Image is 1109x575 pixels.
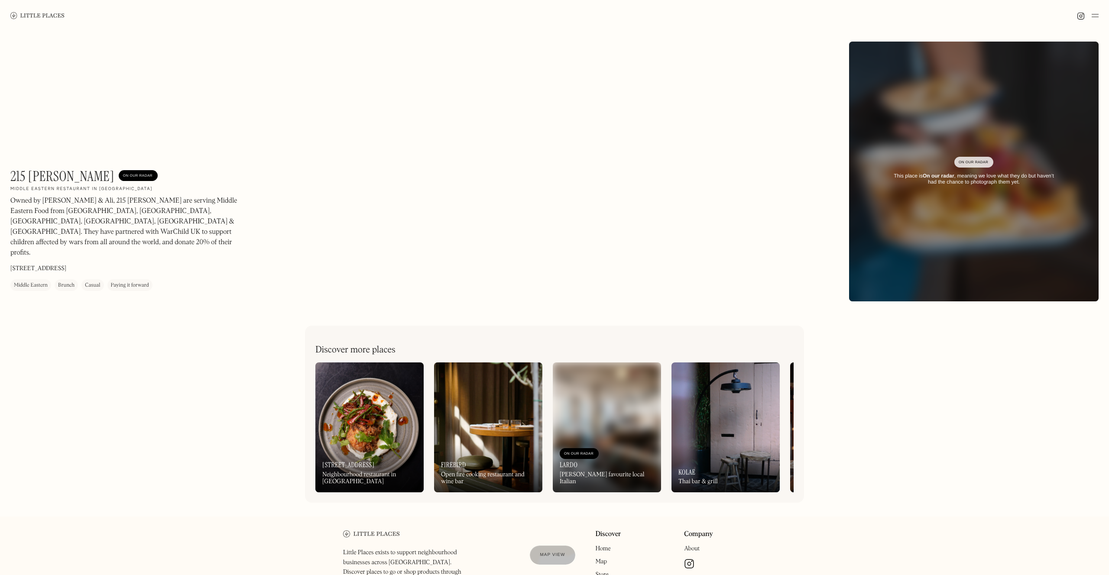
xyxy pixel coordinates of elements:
h3: Firebird [441,461,466,469]
a: Map view [530,546,576,565]
div: Middle Eastern [14,281,48,290]
p: Owned by [PERSON_NAME] & Ali, 215 [PERSON_NAME] are serving Middle Eastern Food from [GEOGRAPHIC_... [10,196,244,258]
a: PaseroCafe by day, restaurant by night [790,362,898,492]
div: Thai bar & grill [678,478,718,485]
a: About [684,546,700,552]
h1: 215 [PERSON_NAME] [10,168,114,184]
a: Discover [595,530,621,539]
a: Map [595,559,607,565]
a: FirebirdOpen fire cooking restaurant and wine bar [434,362,542,492]
a: Home [595,546,610,552]
div: This place is , meaning we love what they do but haven’t had the chance to photograph them yet. [889,173,1059,185]
div: On Our Radar [123,171,153,180]
a: KolaeThai bar & grill [671,362,780,492]
h3: Kolae [678,468,695,476]
div: [PERSON_NAME] favourite local Italian [560,471,654,486]
div: Neighbourhood restaurant in [GEOGRAPHIC_DATA] [322,471,417,486]
div: Paying it forward [111,281,149,290]
div: On Our Radar [959,158,989,167]
h3: Lardo [560,461,577,469]
a: [STREET_ADDRESS]Neighbourhood restaurant in [GEOGRAPHIC_DATA] [315,362,424,492]
h2: Middle eastern restaurant in [GEOGRAPHIC_DATA] [10,186,152,192]
div: Open fire cooking restaurant and wine bar [441,471,535,486]
span: Map view [540,552,565,557]
a: Company [684,530,713,539]
a: On Our RadarLardo[PERSON_NAME] favourite local Italian [553,362,661,492]
div: Brunch [58,281,75,290]
p: [STREET_ADDRESS] [10,264,66,273]
div: On Our Radar [564,449,594,458]
h3: [STREET_ADDRESS] [322,461,374,469]
div: Casual [85,281,100,290]
h2: Discover more places [315,345,396,355]
strong: On our radar [923,173,954,179]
